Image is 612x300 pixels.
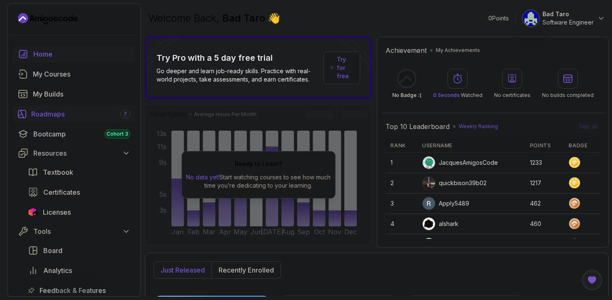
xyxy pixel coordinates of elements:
[23,184,135,201] a: certificates
[23,164,135,181] a: textbook
[542,18,594,27] p: Software Engineer
[157,67,320,84] p: Go deeper and learn job-ready skills. Practice with real-world projects, take assessments, and ea...
[386,193,417,214] td: 3
[433,92,483,99] p: Watched
[417,139,525,153] th: Username
[422,238,462,251] div: IssaKass
[13,146,135,161] button: Resources
[23,204,135,221] a: licenses
[525,234,564,255] td: 432
[542,92,594,99] p: No builds completed
[148,12,280,25] p: Welcome Back,
[386,121,450,131] h2: Top 10 Leaderboard
[423,197,435,210] img: user profile image
[23,282,135,299] a: feedback
[43,167,73,177] span: Textbook
[523,10,539,26] img: user profile image
[124,111,127,117] span: 7
[386,214,417,234] td: 4
[422,197,469,210] div: Apply5489
[33,89,130,99] div: My Builds
[43,245,62,255] span: Board
[422,156,498,169] div: JacquesAmigosCode
[582,270,602,290] button: Open Feedback Button
[459,123,498,130] p: Weekly Ranking
[107,131,128,137] span: Cohort 3
[436,47,480,54] p: My Achievements
[392,92,421,99] p: No Badge :(
[323,52,361,84] a: Try for free
[525,139,564,153] th: Points
[525,193,564,214] td: 462
[423,218,435,230] img: user profile image
[161,265,205,275] p: Just released
[525,153,564,173] td: 1233
[386,45,427,55] h2: Achievement
[423,156,435,169] img: default monster avatar
[28,208,38,216] img: jetbrains icon
[235,160,282,168] h2: Ready to Learn?
[33,148,130,158] div: Resources
[542,10,594,18] p: Bad Taro
[13,86,135,102] a: builds
[13,126,135,142] a: bootcamp
[564,139,600,153] th: Badge
[494,92,530,99] p: No certificates
[386,173,417,193] td: 2
[43,207,71,217] span: Licenses
[488,14,509,22] p: 0 Points
[13,66,135,82] a: courses
[33,226,130,236] div: Tools
[43,265,72,275] span: Analytics
[423,238,435,250] img: user profile image
[386,234,417,255] td: 5
[157,52,320,64] p: Try Pro with a 5 day free trial
[185,173,332,190] p: Start watching courses to see how much time you’re dedicating to your learning.
[13,106,135,122] a: roadmaps
[337,55,353,80] a: Try for free
[386,139,417,153] th: Rank
[525,173,564,193] td: 1217
[40,285,106,295] span: Feedback & Features
[211,262,281,278] button: Recently enrolled
[33,69,130,79] div: My Courses
[13,224,135,239] button: Tools
[522,10,605,27] button: user profile imageBad TaroSoftware Engineer
[576,121,600,132] button: See all
[33,49,130,59] div: Home
[422,217,458,231] div: alshark
[222,12,268,24] span: Bad Taro
[386,153,417,173] td: 1
[423,177,435,189] img: user profile image
[33,129,130,139] div: Bootcamp
[43,187,80,197] span: Certificates
[186,174,219,181] span: No data yet!
[23,242,135,259] a: board
[154,262,211,278] button: Just released
[18,12,78,25] a: Landing page
[23,262,135,279] a: analytics
[525,214,564,234] td: 460
[266,10,283,27] span: 👋
[219,265,274,275] p: Recently enrolled
[13,46,135,62] a: home
[31,109,130,119] div: Roadmaps
[422,176,487,190] div: quickbison39b02
[433,92,460,98] span: 0 Seconds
